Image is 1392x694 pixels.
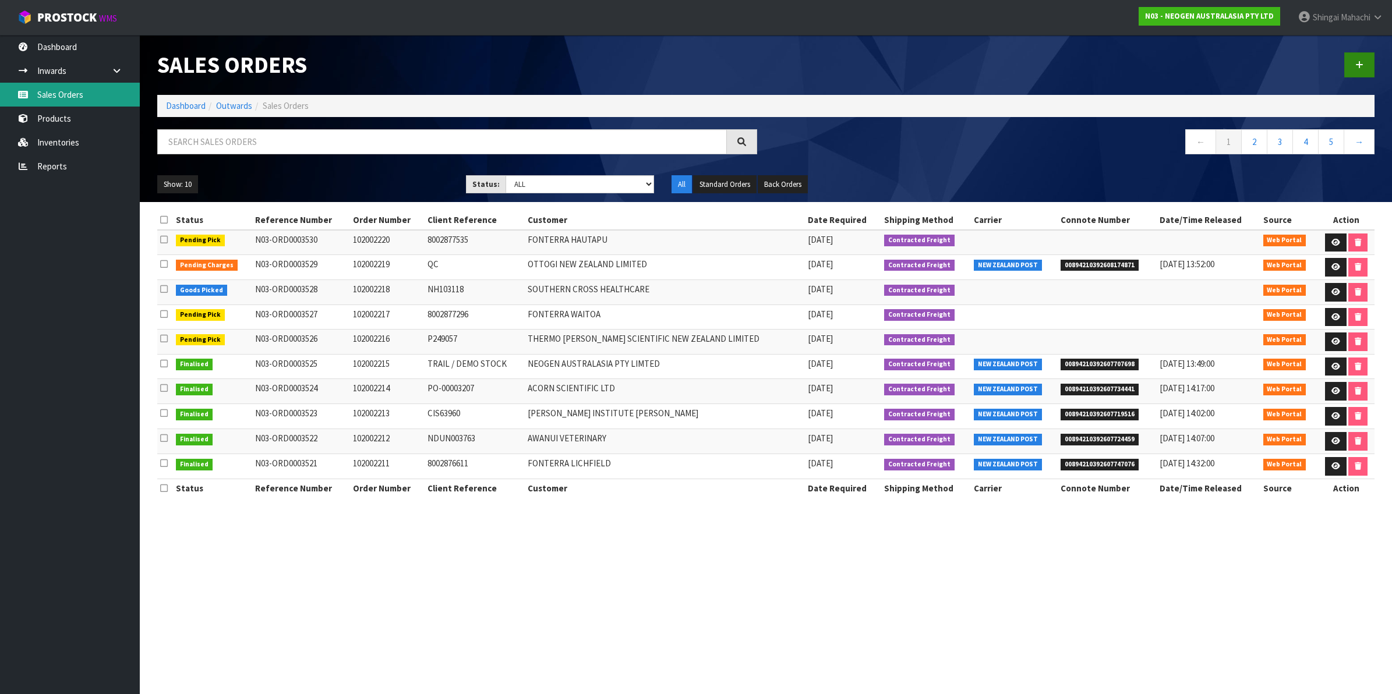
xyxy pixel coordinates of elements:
[252,379,349,404] td: N03-ORD0003524
[176,260,238,271] span: Pending Charges
[1263,459,1306,470] span: Web Portal
[425,429,525,454] td: NDUN003763
[1317,211,1375,229] th: Action
[252,280,349,305] td: N03-ORD0003528
[1061,359,1139,370] span: 00894210392607707698
[884,434,955,445] span: Contracted Freight
[252,230,349,255] td: N03-ORD0003530
[350,211,425,229] th: Order Number
[157,52,757,77] h1: Sales Orders
[525,280,805,305] td: SOUTHERN CROSS HEALTHCARE
[525,304,805,330] td: FONTERRA WAITOA
[350,255,425,280] td: 102002219
[157,175,198,194] button: Show: 10
[758,175,808,194] button: Back Orders
[974,434,1042,445] span: NEW ZEALAND POST
[974,260,1042,271] span: NEW ZEALAND POST
[775,129,1375,158] nav: Page navigation
[99,13,117,24] small: WMS
[808,333,833,344] span: [DATE]
[1263,285,1306,296] span: Web Portal
[1058,211,1156,229] th: Connote Number
[974,359,1042,370] span: NEW ZEALAND POST
[805,479,881,498] th: Date Required
[350,330,425,355] td: 102002216
[1263,434,1306,445] span: Web Portal
[808,259,833,270] span: [DATE]
[1341,12,1370,23] span: Mahachi
[252,330,349,355] td: N03-ORD0003526
[350,479,425,498] th: Order Number
[350,280,425,305] td: 102002218
[974,409,1042,420] span: NEW ZEALAND POST
[350,304,425,330] td: 102002217
[884,235,955,246] span: Contracted Freight
[176,334,225,346] span: Pending Pick
[157,129,727,154] input: Search sales orders
[525,255,805,280] td: OTTOGI NEW ZEALAND LIMITED
[808,458,833,469] span: [DATE]
[1260,211,1317,229] th: Source
[808,234,833,245] span: [DATE]
[525,404,805,429] td: [PERSON_NAME] INSTITUTE [PERSON_NAME]
[350,230,425,255] td: 102002220
[176,459,213,470] span: Finalised
[425,280,525,305] td: NH103118
[1160,458,1214,469] span: [DATE] 14:32:00
[884,334,955,346] span: Contracted Freight
[252,404,349,429] td: N03-ORD0003523
[425,255,525,280] td: QC
[1061,409,1139,420] span: 00894210392607719516
[525,479,805,498] th: Customer
[1061,459,1139,470] span: 00894210392607747076
[1160,358,1214,369] span: [DATE] 13:49:00
[176,235,225,246] span: Pending Pick
[252,429,349,454] td: N03-ORD0003522
[525,230,805,255] td: FONTERRA HAUTAPU
[425,479,525,498] th: Client Reference
[1313,12,1339,23] span: Shingai
[252,354,349,379] td: N03-ORD0003525
[425,379,525,404] td: PO-00003207
[525,454,805,479] td: FONTERRA LICHFIELD
[216,100,252,111] a: Outwards
[263,100,309,111] span: Sales Orders
[1160,383,1214,394] span: [DATE] 14:17:00
[176,409,213,420] span: Finalised
[1263,260,1306,271] span: Web Portal
[176,359,213,370] span: Finalised
[252,304,349,330] td: N03-ORD0003527
[350,379,425,404] td: 102002214
[1160,408,1214,419] span: [DATE] 14:02:00
[252,479,349,498] th: Reference Number
[1292,129,1319,154] a: 4
[1185,129,1216,154] a: ←
[173,211,252,229] th: Status
[425,304,525,330] td: 8002877296
[176,434,213,445] span: Finalised
[166,100,206,111] a: Dashboard
[525,429,805,454] td: AWANUI VETERINARY
[425,404,525,429] td: CIS63960
[808,408,833,419] span: [DATE]
[252,211,349,229] th: Reference Number
[176,309,225,321] span: Pending Pick
[974,384,1042,395] span: NEW ZEALAND POST
[1241,129,1267,154] a: 2
[808,383,833,394] span: [DATE]
[350,354,425,379] td: 102002215
[884,309,955,321] span: Contracted Freight
[881,211,971,229] th: Shipping Method
[971,479,1058,498] th: Carrier
[693,175,757,194] button: Standard Orders
[974,459,1042,470] span: NEW ZEALAND POST
[884,260,955,271] span: Contracted Freight
[1263,309,1306,321] span: Web Portal
[176,384,213,395] span: Finalised
[808,284,833,295] span: [DATE]
[672,175,692,194] button: All
[1318,129,1344,154] a: 5
[525,354,805,379] td: NEOGEN AUSTRALASIA PTY LIMTED
[884,459,955,470] span: Contracted Freight
[1061,434,1139,445] span: 00894210392607724459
